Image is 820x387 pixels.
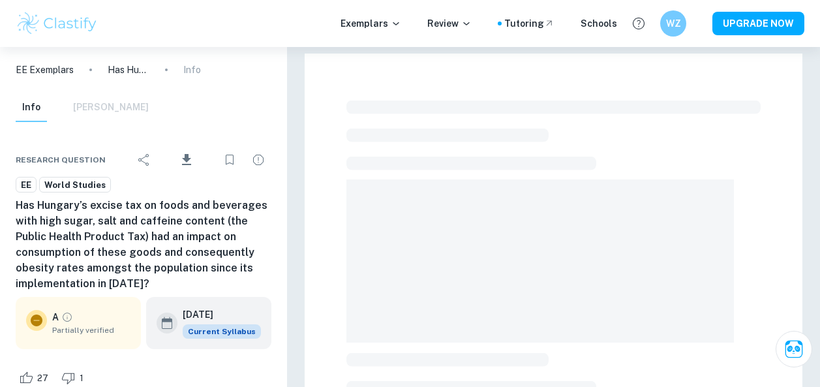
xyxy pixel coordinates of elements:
[666,16,681,31] h6: WZ
[660,10,686,37] button: WZ
[40,179,110,192] span: World Studies
[160,143,214,177] div: Download
[72,372,91,385] span: 1
[581,16,617,31] a: Schools
[61,311,73,323] a: Grade partially verified
[427,16,472,31] p: Review
[16,177,37,193] a: EE
[183,63,201,77] p: Info
[16,154,106,166] span: Research question
[245,147,271,173] div: Report issue
[16,198,271,292] h6: Has Hungary’s excise tax on foods and beverages with high sugar, salt and caffeine content (the P...
[712,12,804,35] button: UPGRADE NOW
[776,331,812,367] button: Ask Clai
[341,16,401,31] p: Exemplars
[16,93,47,122] button: Info
[39,177,111,193] a: World Studies
[16,63,74,77] a: EE Exemplars
[183,324,261,339] div: This exemplar is based on the current syllabus. Feel free to refer to it for inspiration/ideas wh...
[628,12,650,35] button: Help and Feedback
[183,307,251,322] h6: [DATE]
[108,63,149,77] p: Has Hungary’s excise tax on foods and beverages with high sugar, salt and caffeine content (the P...
[131,147,157,173] div: Share
[183,324,261,339] span: Current Syllabus
[217,147,243,173] div: Bookmark
[52,310,59,324] p: A
[504,16,554,31] a: Tutoring
[16,10,99,37] img: Clastify logo
[16,179,36,192] span: EE
[30,372,55,385] span: 27
[52,324,130,336] span: Partially verified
